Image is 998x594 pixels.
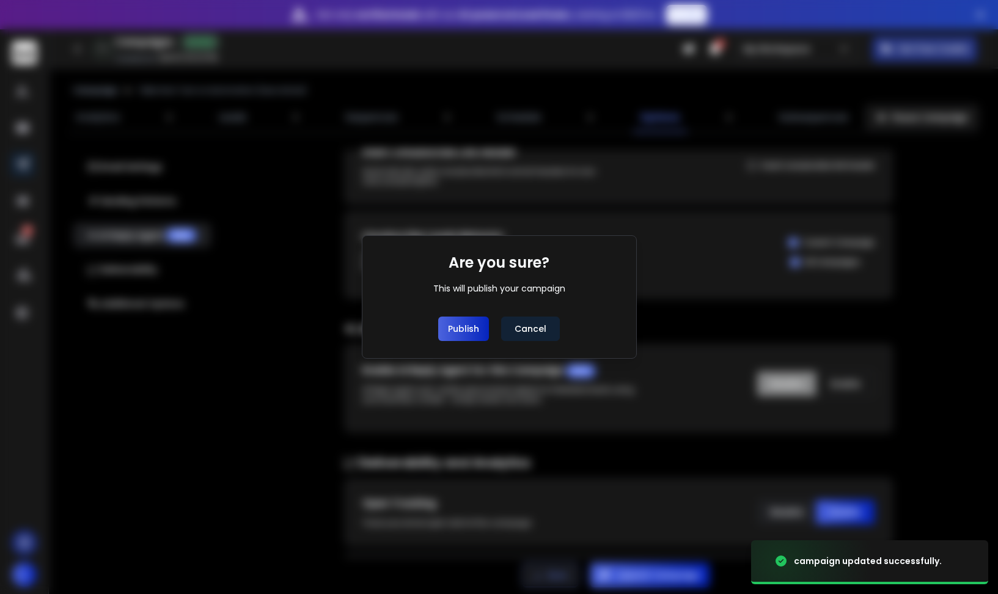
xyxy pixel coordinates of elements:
[794,555,942,567] div: campaign updated successfully.
[501,317,560,341] button: Cancel
[438,317,489,341] button: Publish
[433,282,565,295] div: This will publish your campaign
[449,253,549,273] h1: Are you sure?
